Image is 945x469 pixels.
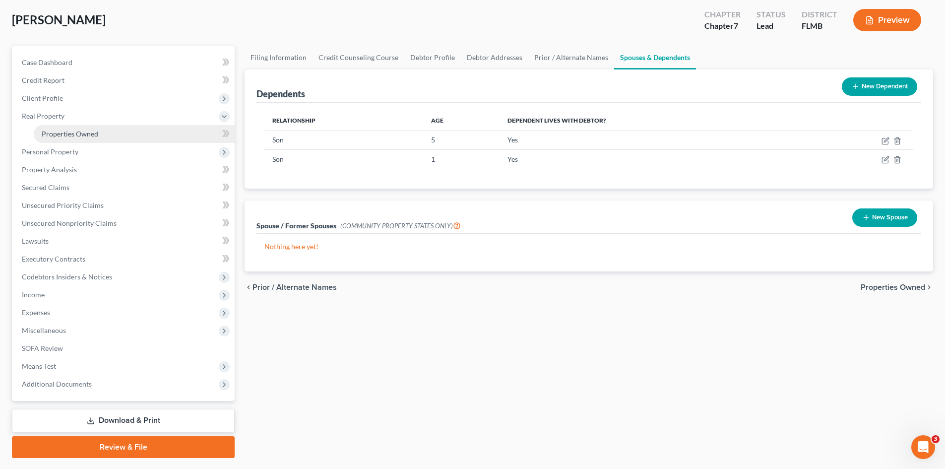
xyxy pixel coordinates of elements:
[756,20,786,32] div: Lead
[14,71,235,89] a: Credit Report
[245,283,252,291] i: chevron_left
[22,201,104,209] span: Unsecured Priority Claims
[22,237,49,245] span: Lawsuits
[14,54,235,71] a: Case Dashboard
[423,111,499,131] th: Age
[22,94,63,102] span: Client Profile
[802,20,837,32] div: FLMB
[12,409,235,432] a: Download & Print
[704,20,741,32] div: Chapter
[14,179,235,197] a: Secured Claims
[22,255,85,263] span: Executory Contracts
[14,197,235,214] a: Unsecured Priority Claims
[22,380,92,388] span: Additional Documents
[22,112,64,120] span: Real Property
[252,283,337,291] span: Prior / Alternate Names
[853,9,921,31] button: Preview
[614,46,696,69] a: Spouses & Dependents
[22,344,63,352] span: SOFA Review
[256,88,305,100] div: Dependents
[12,436,235,458] a: Review & File
[22,147,78,156] span: Personal Property
[932,435,940,443] span: 3
[256,221,336,230] span: Spouse / Former Spouses
[852,208,917,227] button: New Spouse
[423,131,499,149] td: 5
[22,58,72,67] span: Case Dashboard
[842,77,917,96] button: New Dependent
[22,272,112,281] span: Codebtors Insiders & Notices
[22,308,50,317] span: Expenses
[802,9,837,20] div: District
[911,435,935,459] iframe: Intercom live chat
[22,362,56,370] span: Means Test
[264,242,913,252] p: Nothing here yet!
[14,161,235,179] a: Property Analysis
[313,46,404,69] a: Credit Counseling Course
[22,76,64,84] span: Credit Report
[861,283,933,291] button: Properties Owned chevron_right
[340,222,461,230] span: (COMMUNITY PROPERTY STATES ONLY)
[264,111,423,131] th: Relationship
[861,283,925,291] span: Properties Owned
[14,214,235,232] a: Unsecured Nonpriority Claims
[245,46,313,69] a: Filing Information
[264,150,423,169] td: Son
[34,125,235,143] a: Properties Owned
[22,290,45,299] span: Income
[734,21,738,30] span: 7
[264,131,423,149] td: Son
[22,326,66,335] span: Miscellaneous
[500,111,807,131] th: Dependent lives with debtor?
[42,130,98,138] span: Properties Owned
[461,46,528,69] a: Debtor Addresses
[14,232,235,250] a: Lawsuits
[22,165,77,174] span: Property Analysis
[925,283,933,291] i: chevron_right
[500,150,807,169] td: Yes
[14,250,235,268] a: Executory Contracts
[423,150,499,169] td: 1
[12,12,106,27] span: [PERSON_NAME]
[22,183,69,192] span: Secured Claims
[22,219,117,227] span: Unsecured Nonpriority Claims
[704,9,741,20] div: Chapter
[756,9,786,20] div: Status
[528,46,614,69] a: Prior / Alternate Names
[14,339,235,357] a: SOFA Review
[404,46,461,69] a: Debtor Profile
[500,131,807,149] td: Yes
[245,283,337,291] button: chevron_left Prior / Alternate Names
